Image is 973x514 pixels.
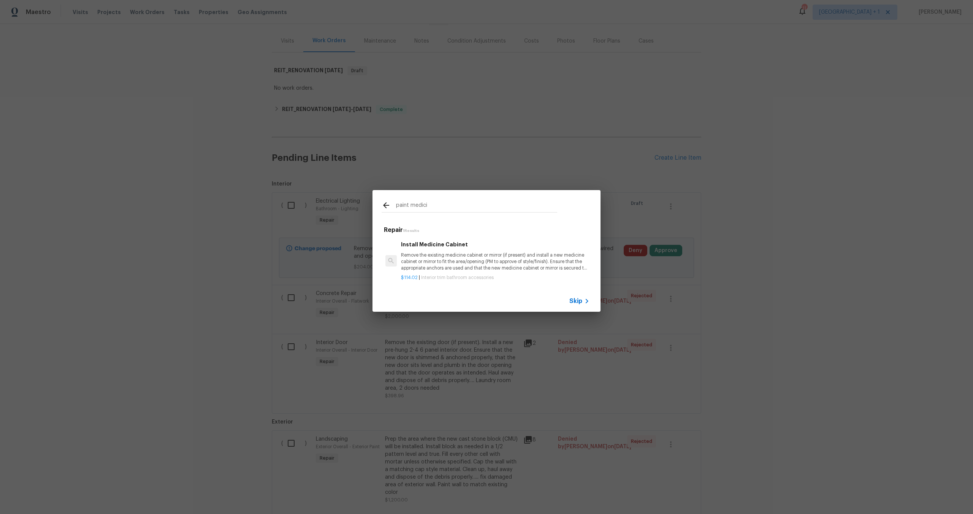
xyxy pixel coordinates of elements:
[401,252,590,271] p: Remove the existing medicine cabinet or mirror (if present) and install a new medicine cabinet or...
[401,274,590,281] p: |
[401,240,590,249] h6: Install Medicine Cabinet
[384,226,591,234] h5: Repair
[396,201,557,212] input: Search issues or repairs
[403,229,419,233] span: 1 Results
[569,297,582,305] span: Skip
[401,275,418,280] span: $114.02
[421,275,494,280] span: Interior trim bathroom accessories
